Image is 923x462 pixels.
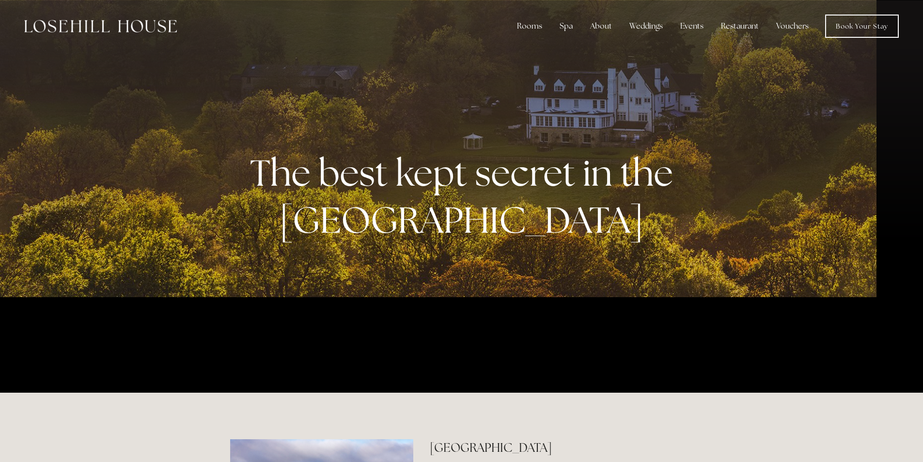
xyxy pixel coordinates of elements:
a: Vouchers [768,16,816,36]
div: Restaurant [713,16,767,36]
strong: The best kept secret in the [GEOGRAPHIC_DATA] [250,149,681,244]
div: Weddings [622,16,671,36]
div: Spa [552,16,580,36]
div: About [582,16,620,36]
div: Events [673,16,711,36]
a: Book Your Stay [825,15,899,38]
img: Losehill House [24,20,177,32]
h2: [GEOGRAPHIC_DATA] [430,439,693,456]
div: Rooms [509,16,550,36]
